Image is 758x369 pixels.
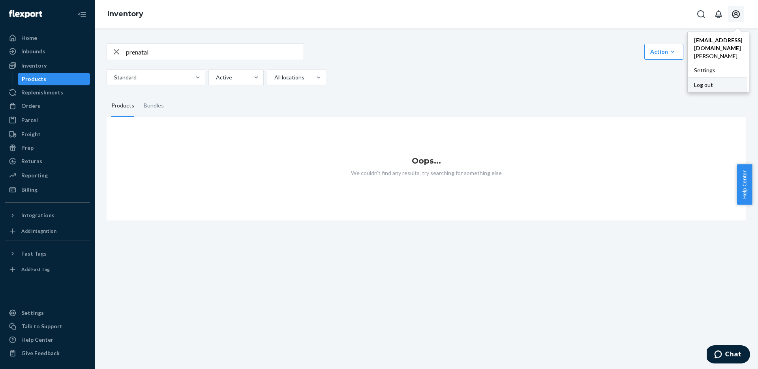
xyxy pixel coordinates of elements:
[5,59,90,72] a: Inventory
[21,102,40,110] div: Orders
[644,44,683,60] button: Action
[5,183,90,196] a: Billing
[21,157,42,165] div: Returns
[9,10,42,18] img: Flexport logo
[21,130,41,138] div: Freight
[107,9,143,18] a: Inventory
[688,63,749,77] a: Settings
[728,6,744,22] button: Open account menu
[688,77,747,92] button: Log out
[737,164,752,205] button: Help Center
[5,225,90,237] a: Add Integration
[5,155,90,168] a: Returns
[5,347,90,360] button: Give Feedback
[18,73,90,85] a: Products
[5,263,90,276] a: Add Fast Tag
[22,75,46,83] div: Products
[694,52,743,60] span: [PERSON_NAME]
[5,247,90,260] button: Fast Tags
[107,169,746,177] p: We couldn't find any results, try searching for something else
[126,44,304,60] input: Search inventory by name or sku
[5,114,90,126] a: Parcel
[5,333,90,346] a: Help Center
[21,88,63,96] div: Replenishments
[5,128,90,141] a: Freight
[5,169,90,182] a: Reporting
[688,33,749,63] a: [EMAIL_ADDRESS][DOMAIN_NAME][PERSON_NAME]
[101,3,150,26] ol: breadcrumbs
[21,322,62,330] div: Talk to Support
[21,144,34,152] div: Prep
[113,73,114,81] input: Standard
[144,95,164,117] div: Bundles
[21,186,38,194] div: Billing
[215,73,216,81] input: Active
[21,171,48,179] div: Reporting
[5,320,90,333] button: Talk to Support
[21,116,38,124] div: Parcel
[5,100,90,112] a: Orders
[21,266,50,273] div: Add Fast Tag
[274,73,274,81] input: All locations
[21,47,45,55] div: Inbounds
[5,86,90,99] a: Replenishments
[5,307,90,319] a: Settings
[21,250,47,258] div: Fast Tags
[21,34,37,42] div: Home
[21,309,44,317] div: Settings
[5,45,90,58] a: Inbounds
[107,156,746,165] h1: Oops...
[21,211,54,219] div: Integrations
[111,95,134,117] div: Products
[21,228,56,234] div: Add Integration
[21,336,53,344] div: Help Center
[650,48,677,56] div: Action
[5,209,90,222] button: Integrations
[5,32,90,44] a: Home
[5,141,90,154] a: Prep
[21,62,47,70] div: Inventory
[711,6,726,22] button: Open notifications
[21,349,60,357] div: Give Feedback
[694,36,743,52] span: [EMAIL_ADDRESS][DOMAIN_NAME]
[74,6,90,22] button: Close Navigation
[707,345,750,365] iframe: Opens a widget where you can chat to one of our agents
[693,6,709,22] button: Open Search Box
